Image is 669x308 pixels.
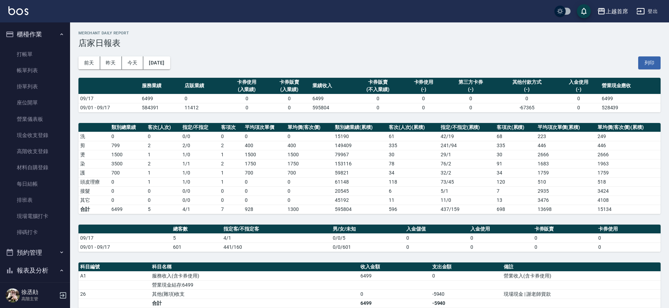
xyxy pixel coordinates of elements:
[333,205,387,214] td: 595804
[3,111,67,127] a: 營業儀表板
[286,168,333,177] td: 700
[439,196,495,205] td: 11 / 0
[219,205,243,214] td: 7
[439,150,495,159] td: 29 / 1
[387,186,439,196] td: 6
[387,159,439,168] td: 78
[502,262,661,272] th: 備註
[270,86,309,93] div: (入業績)
[387,150,439,159] td: 30
[183,103,226,112] td: 11412
[536,205,596,214] td: 13698
[311,103,353,112] td: 595804
[183,94,226,103] td: 0
[439,177,495,186] td: 73 / 45
[536,159,596,168] td: 1683
[596,196,661,205] td: 4108
[536,132,596,141] td: 223
[3,208,67,224] a: 現場電腦打卡
[557,94,600,103] td: 0
[447,86,495,93] div: (-)
[577,4,591,18] button: save
[150,299,359,308] td: 合計
[533,225,597,234] th: 卡券販賣
[596,225,661,234] th: 卡券使用
[219,141,243,150] td: 2
[387,177,439,186] td: 118
[150,280,359,289] td: 營業現金結存:6499
[21,289,57,296] h5: 徐丞勛
[143,56,170,69] button: [DATE]
[495,168,536,177] td: 34
[8,6,28,15] img: Logo
[78,103,140,112] td: 09/01 - 09/17
[146,168,181,177] td: 1
[502,289,661,299] td: 現場現金 | 謝老師貨款
[3,192,67,208] a: 排班表
[559,78,598,86] div: 入金使用
[387,141,439,150] td: 335
[110,159,146,168] td: 3500
[243,177,286,186] td: 0
[146,141,181,150] td: 2
[110,177,146,186] td: 0
[439,168,495,177] td: 32 / 2
[495,177,536,186] td: 120
[78,271,150,280] td: A1
[181,186,220,196] td: 0 / 0
[219,168,243,177] td: 1
[405,225,469,234] th: 入金儲值
[78,38,661,48] h3: 店家日報表
[78,233,171,242] td: 09/17
[533,242,597,252] td: 0
[359,299,430,308] td: 6499
[387,168,439,177] td: 34
[181,196,220,205] td: 0 / 0
[353,94,402,103] td: 0
[78,262,150,272] th: 科目編號
[243,196,286,205] td: 0
[140,103,183,112] td: 584391
[439,205,495,214] td: 437/159
[78,168,110,177] td: 護
[359,289,430,299] td: 0
[536,196,596,205] td: 3476
[402,94,445,103] td: 0
[171,233,222,242] td: 5
[146,123,181,132] th: 客次(人次)
[150,262,359,272] th: 科目名稱
[140,78,183,94] th: 服務業績
[181,123,220,132] th: 指定/不指定
[140,94,183,103] td: 6499
[270,78,309,86] div: 卡券販賣
[110,186,146,196] td: 0
[333,177,387,186] td: 61148
[110,168,146,177] td: 700
[430,289,502,299] td: -5940
[430,299,502,308] td: -5940
[333,141,387,150] td: 149409
[387,196,439,205] td: 11
[3,143,67,159] a: 高階收支登錄
[495,186,536,196] td: 7
[536,141,596,150] td: 446
[495,205,536,214] td: 698
[445,103,496,112] td: 0
[495,159,536,168] td: 91
[150,289,359,299] td: 其他(雜項)收支
[146,159,181,168] td: 2
[536,123,596,132] th: 平均項次單價(累積)
[497,94,557,103] td: 0
[594,4,631,19] button: 上越首席
[171,225,222,234] th: 總客數
[596,159,661,168] td: 1963
[495,141,536,150] td: 335
[333,123,387,132] th: 類別總業績(累積)
[638,56,661,69] button: 列印
[3,224,67,240] a: 掃碼打卡
[181,141,220,150] td: 2 / 0
[557,103,600,112] td: 0
[78,31,661,35] h2: Merchant Daily Report
[286,150,333,159] td: 1500
[495,123,536,132] th: 客項次(累積)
